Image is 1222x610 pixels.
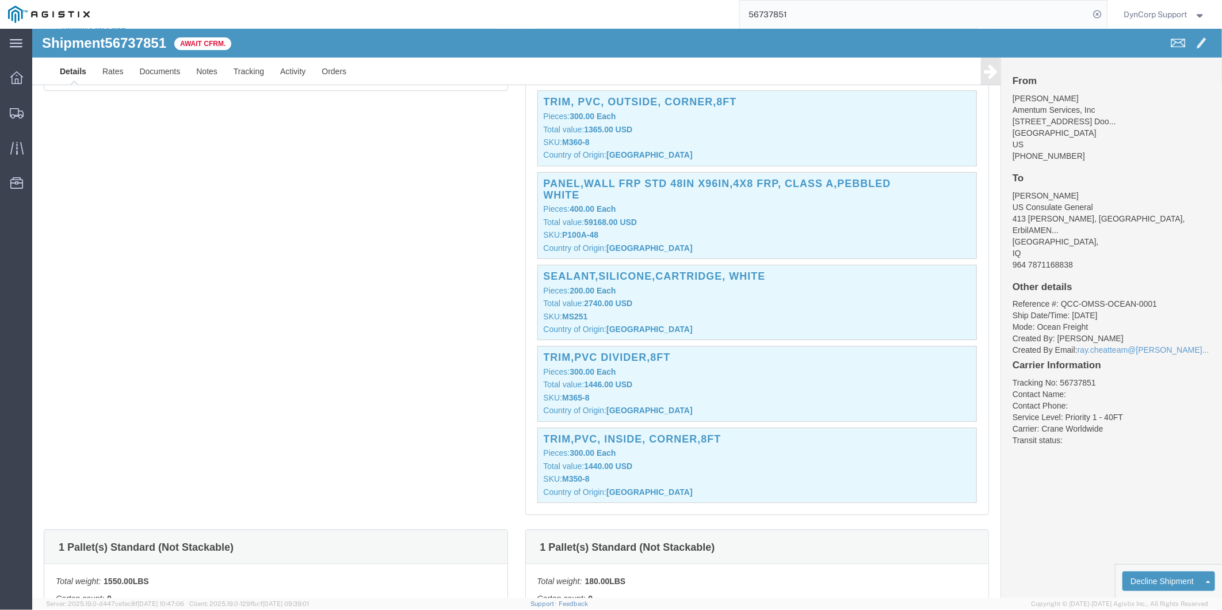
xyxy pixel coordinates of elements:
input: Search for shipment number, reference number [740,1,1090,28]
span: Server: 2025.19.0-d447cefac8f [46,600,184,607]
span: [DATE] 10:47:06 [138,600,184,607]
a: Feedback [559,600,588,607]
a: Support [530,600,559,607]
img: logo [8,6,90,23]
span: Copyright © [DATE]-[DATE] Agistix Inc., All Rights Reserved [1031,599,1208,609]
span: [DATE] 09:39:01 [262,600,309,607]
span: Client: 2025.19.0-129fbcf [189,600,309,607]
iframe: FS Legacy Container [32,29,1222,598]
button: DynCorp Support [1124,7,1206,21]
span: DynCorp Support [1124,8,1187,21]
